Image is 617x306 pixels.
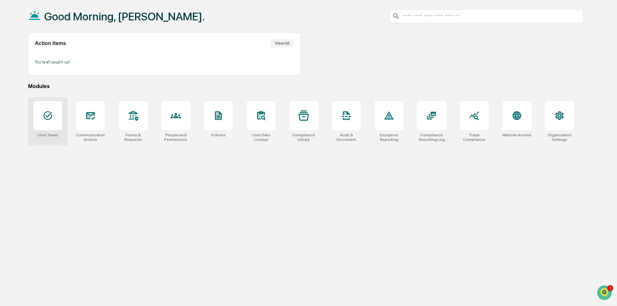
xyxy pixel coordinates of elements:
[57,88,70,93] span: [DATE]
[332,133,361,142] div: Audit & Document Logs
[64,161,78,165] span: Pylon
[54,106,56,111] span: •
[6,145,12,151] div: 🔎
[29,56,89,61] div: We're available if you need us!
[4,142,43,154] a: 🔎Data Lookup
[110,51,118,59] button: Start new chat
[211,133,226,137] div: Policies
[47,133,52,138] div: 🗄️
[54,88,56,93] span: •
[53,132,80,139] span: Attestations
[6,133,12,138] div: 🖐️
[545,133,574,142] div: Organization Settings
[20,106,52,111] span: [PERSON_NAME]
[57,106,70,111] span: [DATE]
[46,160,78,165] a: Powered byPylon
[35,60,293,64] p: You're all caught up!
[502,133,531,137] div: Website Archive
[4,130,44,142] a: 🖐️Preclearance
[270,39,294,48] button: View All
[13,132,42,139] span: Preclearance
[374,133,403,142] div: Exception Reporting
[460,133,489,142] div: Trade Compliance
[13,88,18,94] img: 1746055101610-c473b297-6a78-478c-a979-82029cc54cd1
[6,50,18,61] img: 1746055101610-c473b297-6a78-478c-a979-82029cc54cd1
[44,130,83,142] a: 🗄️Attestations
[76,133,105,142] div: Communications Archive
[38,133,58,137] div: User Tasks
[6,72,43,77] div: Past conversations
[6,82,17,92] img: Jack Rasmussen
[13,145,41,151] span: Data Lookup
[119,133,148,142] div: Forms & Requests
[596,285,614,302] iframe: Open customer support
[6,99,17,110] img: Mark Michael Astarita
[289,133,318,142] div: Compliance Library
[13,106,18,111] img: 1746055101610-c473b297-6a78-478c-a979-82029cc54cd1
[35,40,66,46] h2: Action Items
[14,50,25,61] img: 8933085812038_c878075ebb4cc5468115_72.jpg
[246,133,276,142] div: User Data Lookup
[29,50,106,56] div: Start new chat
[417,133,446,142] div: Compliance Reporting Log
[28,83,583,89] div: Modules
[161,133,190,142] div: People and Permissions
[6,14,118,24] p: How can we help?
[20,88,52,93] span: [PERSON_NAME]
[44,10,205,23] h1: Good Morning, [PERSON_NAME].
[100,71,118,78] button: See all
